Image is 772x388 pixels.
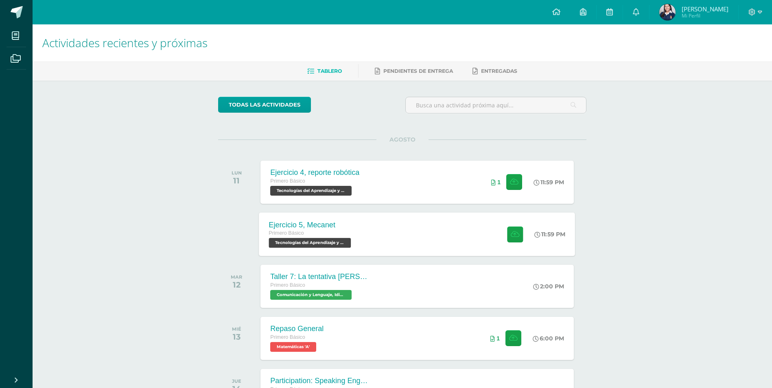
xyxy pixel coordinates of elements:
span: 1 [496,335,500,342]
div: Repaso General [270,325,324,333]
div: Archivos entregados [491,179,501,185]
span: Pendientes de entrega [383,68,453,74]
div: 13 [232,332,241,342]
div: 11:59 PM [534,179,564,186]
div: JUE [232,378,241,384]
div: Participation: Speaking English [270,377,368,385]
div: 6:00 PM [533,335,564,342]
span: Matemáticas 'A' [270,342,316,352]
span: AGOSTO [376,136,429,143]
div: MIÉ [232,326,241,332]
div: MAR [231,274,242,280]
span: Tecnologías del Aprendizaje y la Comunicación 'A' [269,238,351,248]
span: Primero Básico [270,334,305,340]
div: Taller 7: La tentativa [PERSON_NAME] [270,272,368,281]
span: Comunicación y Lenguaje, Idioma Español 'A' [270,290,352,300]
span: 1 [497,179,501,185]
div: Ejercicio 5, Mecanet [269,220,353,229]
div: 12 [231,280,242,290]
span: [PERSON_NAME] [682,5,728,13]
div: Archivos entregados [490,335,500,342]
a: todas las Actividades [218,97,311,113]
span: Primero Básico [270,178,305,184]
span: Primero Básico [269,230,304,236]
img: c1a9de5de21c7acfc714423c9065ae1d.png [659,4,676,20]
span: Tecnologías del Aprendizaje y la Comunicación 'A' [270,186,352,196]
div: 11:59 PM [535,231,566,238]
span: Mi Perfil [682,12,728,19]
span: Tablero [317,68,342,74]
a: Tablero [307,65,342,78]
div: 2:00 PM [533,283,564,290]
div: Ejercicio 4, reporte robótica [270,168,359,177]
a: Pendientes de entrega [375,65,453,78]
a: Entregadas [472,65,517,78]
span: Entregadas [481,68,517,74]
div: 11 [232,176,242,185]
input: Busca una actividad próxima aquí... [406,97,586,113]
span: Primero Básico [270,282,305,288]
span: Actividades recientes y próximas [42,35,208,50]
div: LUN [232,170,242,176]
